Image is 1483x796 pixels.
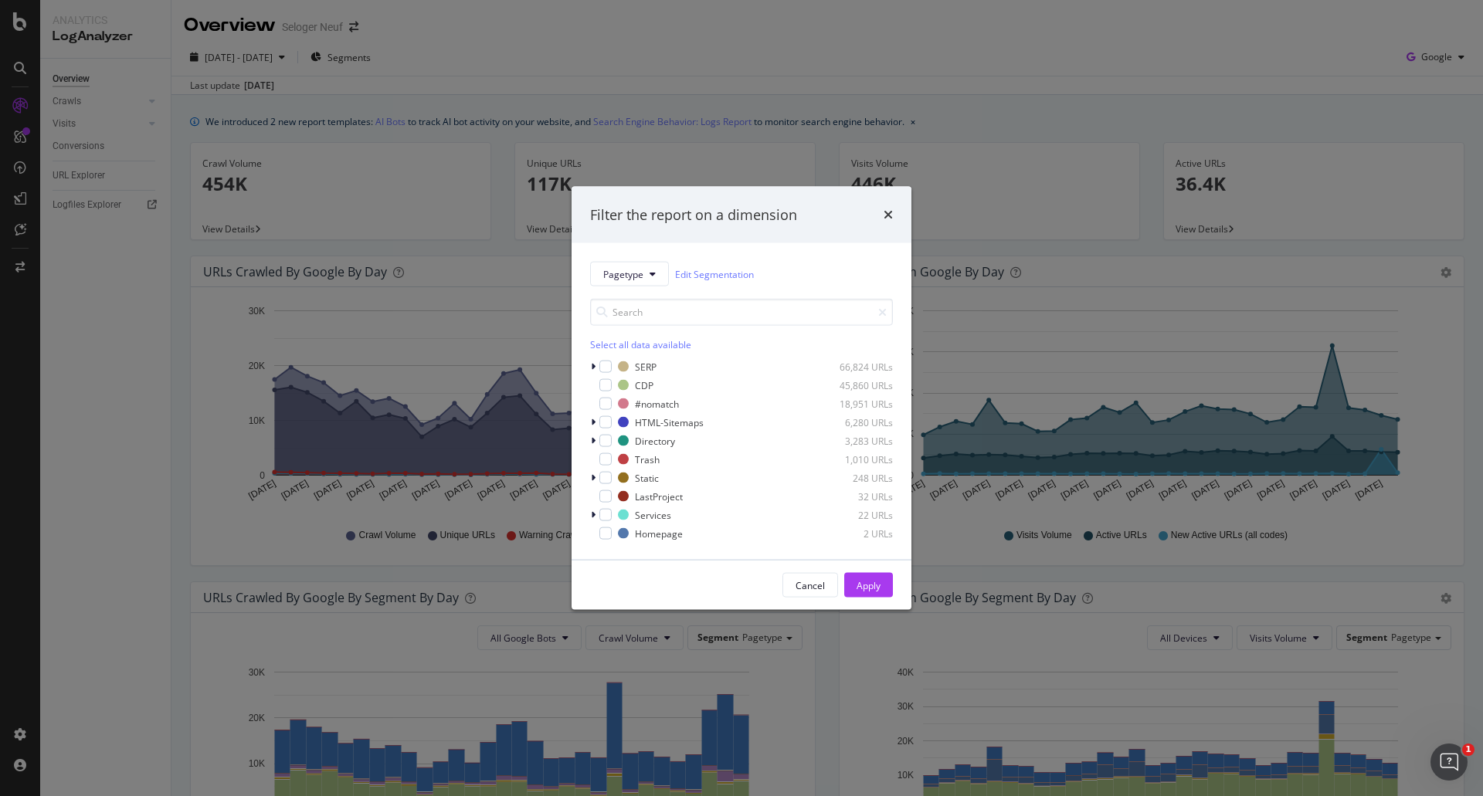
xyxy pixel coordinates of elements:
[1430,743,1468,781] iframe: Intercom live chat
[782,573,838,598] button: Cancel
[635,360,657,373] div: SERP
[675,266,754,282] a: Edit Segmentation
[635,452,660,466] div: Trash
[817,452,893,466] div: 1,010 URLs
[817,471,893,484] div: 248 URLs
[590,205,797,225] div: Filter the report on a dimension
[817,489,893,503] div: 32 URLs
[817,415,893,428] div: 6,280 URLs
[590,262,669,286] button: Pagetype
[590,299,893,326] input: Search
[635,471,659,484] div: Static
[603,267,643,280] span: Pagetype
[635,378,653,391] div: CDP
[635,527,683,540] div: Homepage
[817,397,893,410] div: 18,951 URLs
[1462,743,1475,756] span: 1
[817,360,893,373] div: 66,824 URLs
[857,578,881,591] div: Apply
[635,397,679,410] div: #nomatch
[796,578,825,591] div: Cancel
[590,338,893,351] div: Select all data available
[844,573,893,598] button: Apply
[635,415,704,428] div: HTML-Sitemaps
[817,434,893,447] div: 3,283 URLs
[817,527,893,540] div: 2 URLs
[635,434,675,447] div: Directory
[572,186,911,610] div: modal
[635,489,683,503] div: LastProject
[635,508,671,521] div: Services
[817,508,893,521] div: 22 URLs
[884,205,893,225] div: times
[817,378,893,391] div: 45,860 URLs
